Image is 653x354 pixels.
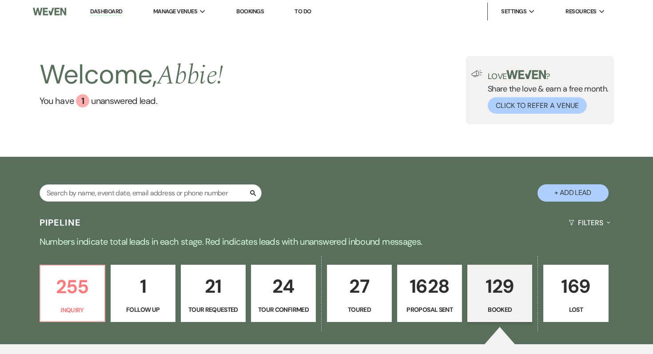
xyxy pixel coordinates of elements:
[116,305,170,314] p: Follow Up
[543,265,608,322] a: 169Lost
[295,8,311,15] a: To Do
[501,7,526,16] span: Settings
[33,2,66,21] img: Weven Logo
[40,94,223,107] a: You have 1 unanswered lead.
[327,265,392,322] a: 27Toured
[187,305,240,314] p: Tour Requested
[251,265,316,322] a: 24Tour Confirmed
[397,265,462,322] a: 1628Proposal Sent
[257,271,310,301] p: 24
[257,305,310,314] p: Tour Confirmed
[153,7,197,16] span: Manage Venues
[549,271,602,301] p: 169
[40,216,81,229] h3: Pipeline
[549,305,602,314] p: Lost
[403,305,456,314] p: Proposal Sent
[40,184,262,202] input: Search by name, event date, email address or phone number
[46,305,99,315] p: Inquiry
[538,184,609,202] button: + Add Lead
[467,265,532,322] a: 129Booked
[157,55,223,96] span: Abbie !
[333,305,386,314] p: Toured
[403,271,456,301] p: 1628
[488,70,609,80] p: Love ?
[471,70,482,77] img: loud-speaker-illustration.svg
[90,8,122,16] a: Dashboard
[565,7,596,16] span: Resources
[506,70,546,79] img: weven-logo-green.svg
[46,272,99,302] p: 255
[488,97,587,114] button: Click to Refer a Venue
[236,8,264,15] a: Bookings
[116,271,170,301] p: 1
[187,271,240,301] p: 21
[473,305,526,314] p: Booked
[40,265,105,322] a: 255Inquiry
[40,56,223,94] h2: Welcome,
[7,235,646,249] p: Numbers indicate total leads in each stage. Red indicates leads with unanswered inbound messages.
[473,271,526,301] p: 129
[333,271,386,301] p: 27
[565,211,613,235] button: Filters
[76,94,89,107] div: 1
[181,265,246,322] a: 21Tour Requested
[111,265,175,322] a: 1Follow Up
[482,70,609,114] div: Share the love & earn a free month.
